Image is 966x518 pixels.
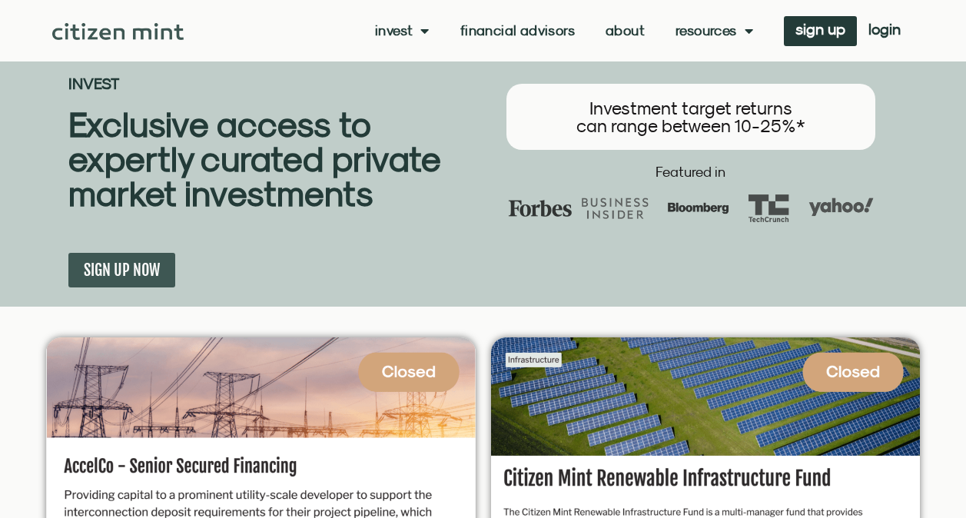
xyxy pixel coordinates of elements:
h3: Investment target returns can range between 10-25%* [522,99,860,134]
a: login [857,16,912,46]
img: Citizen Mint [52,23,184,40]
b: Exclusive access to expertly curated private market investments [68,104,440,214]
a: SIGN UP NOW [68,253,175,287]
h2: Featured in [491,165,891,179]
a: Financial Advisors [460,23,575,38]
span: SIGN UP NOW [84,261,160,280]
nav: Menu [375,23,753,38]
a: Resources [676,23,753,38]
span: sign up [795,24,845,35]
a: About [606,23,645,38]
a: sign up [784,16,857,46]
a: Invest [375,23,430,38]
h2: INVEST [68,76,483,91]
span: login [868,24,901,35]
